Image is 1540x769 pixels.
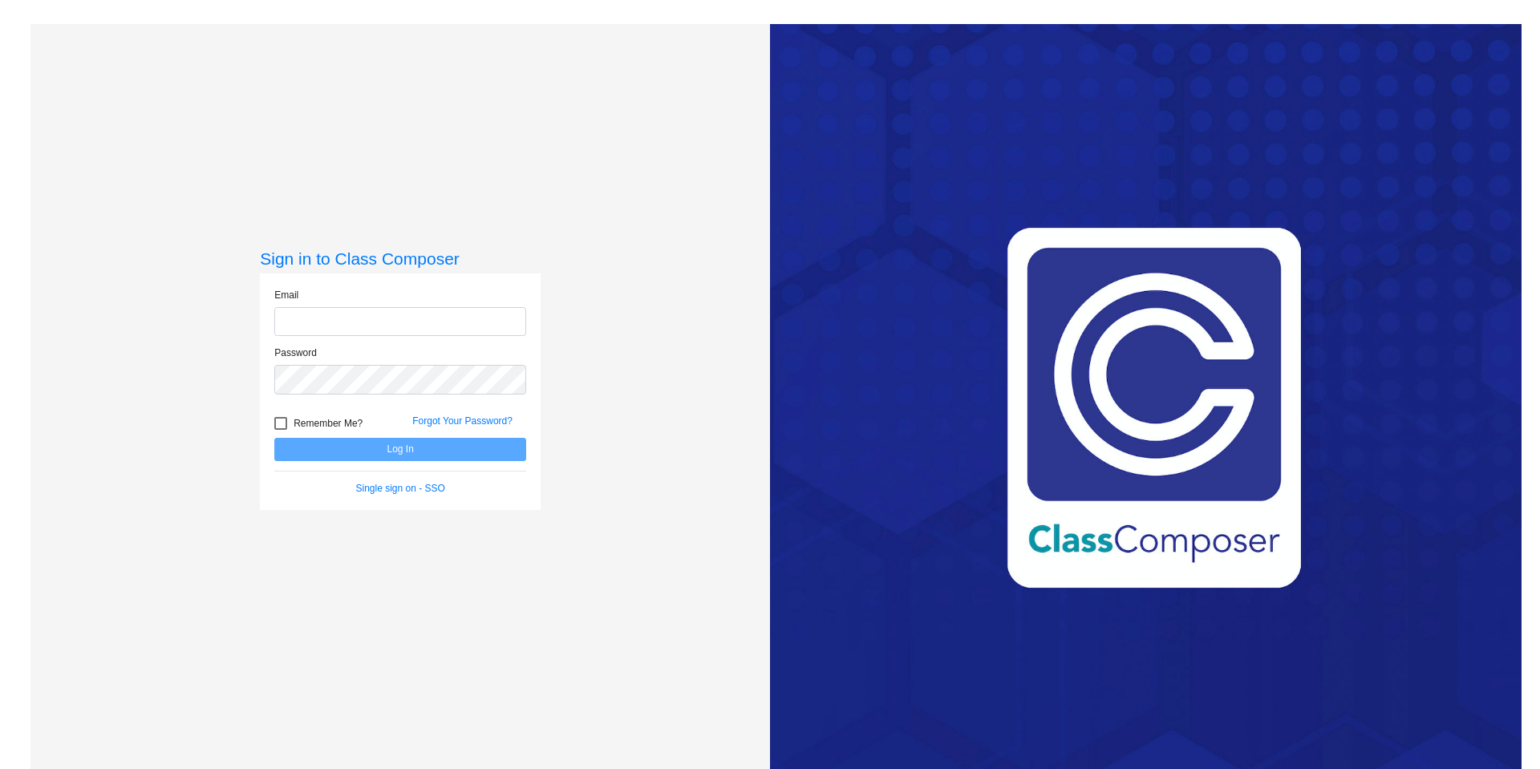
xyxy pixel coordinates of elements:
button: Log In [274,438,526,461]
a: Single sign on - SSO [356,483,445,494]
h3: Sign in to Class Composer [260,249,541,269]
a: Forgot Your Password? [412,415,513,427]
span: Remember Me? [294,414,363,433]
label: Email [274,288,298,302]
label: Password [274,346,317,360]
